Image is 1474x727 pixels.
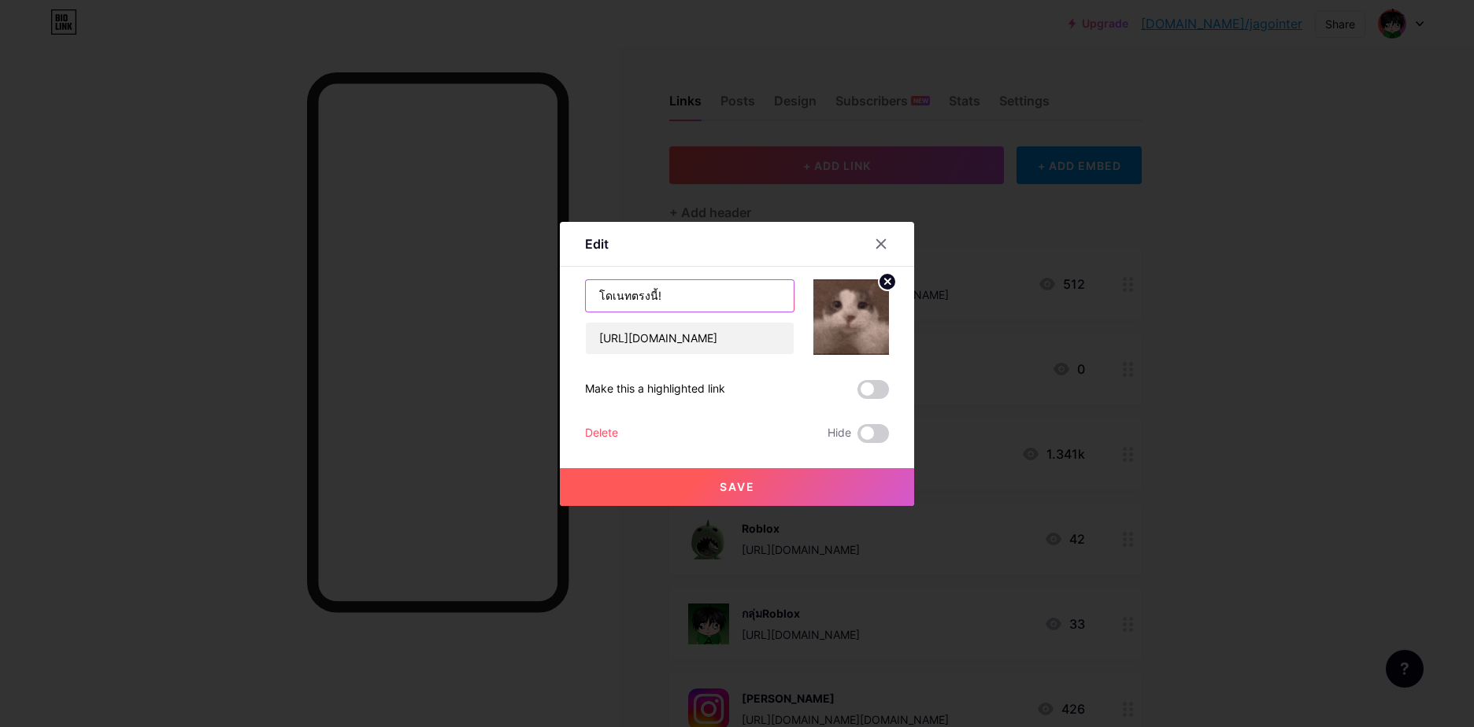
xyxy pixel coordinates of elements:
span: Hide [828,424,851,443]
div: Delete [585,424,618,443]
input: URL [586,323,794,354]
span: Save [720,480,755,493]
img: link_thumbnail [813,279,889,355]
div: Make this a highlighted link [585,380,725,399]
input: Title [586,280,794,312]
div: Edit [585,234,609,253]
button: Save [560,468,914,506]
